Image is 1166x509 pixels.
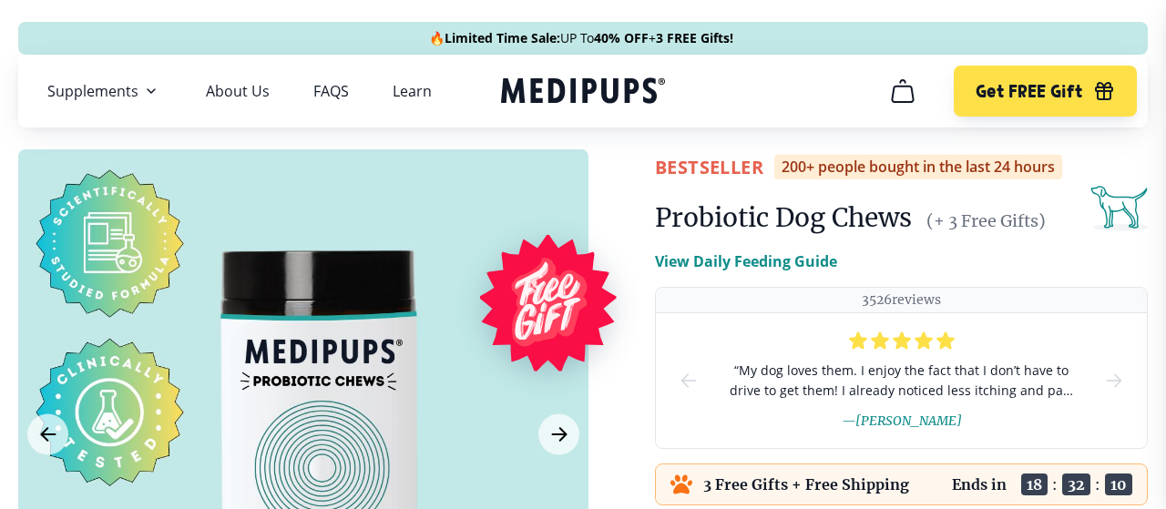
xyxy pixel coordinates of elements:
[774,155,1062,179] div: 200+ people bought in the last 24 hours
[842,412,962,429] span: — [PERSON_NAME]
[313,82,349,100] a: FAQS
[1095,475,1100,494] span: :
[501,74,665,111] a: Medipups
[655,155,763,179] span: BestSeller
[1052,475,1058,494] span: :
[1062,473,1090,495] span: 32
[881,69,925,113] button: cart
[1021,473,1048,495] span: 18
[954,66,1137,117] button: Get FREE Gift
[678,313,700,448] button: prev-slide
[47,80,162,102] button: Supplements
[429,29,733,47] span: 🔥 UP To +
[862,291,941,309] p: 3526 reviews
[1103,313,1125,448] button: next-slide
[1105,473,1132,495] span: 10
[206,82,270,100] a: About Us
[538,414,579,455] button: Next Image
[926,210,1046,231] span: (+ 3 Free Gifts)
[27,414,68,455] button: Previous Image
[393,82,432,100] a: Learn
[729,361,1074,401] span: “ My dog loves them. I enjoy the fact that I don’t have to drive to get them! I already noticed l...
[703,475,909,494] p: 3 Free Gifts + Free Shipping
[655,201,912,234] h1: Probiotic Dog Chews
[952,475,1007,494] p: Ends in
[976,81,1082,102] span: Get FREE Gift
[655,250,837,272] p: View Daily Feeding Guide
[47,82,138,100] span: Supplements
